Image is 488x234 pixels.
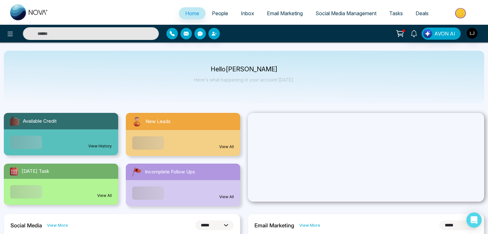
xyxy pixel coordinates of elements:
a: Inbox [234,7,261,19]
a: Email Marketing [261,7,309,19]
p: Hello [PERSON_NAME] [194,67,294,72]
a: View All [219,144,234,150]
span: Available Credit [23,118,57,125]
a: View All [219,194,234,200]
h2: Social Media [10,222,42,229]
img: Market-place.gif [438,6,484,20]
img: todayTask.svg [9,166,19,176]
a: People [206,7,234,19]
div: Open Intercom Messenger [466,212,482,228]
button: AVON AI [422,28,461,40]
a: Home [179,7,206,19]
span: AVON AI [434,30,455,37]
a: View More [47,222,68,228]
span: Deals [416,10,429,16]
a: Deals [409,7,435,19]
img: newLeads.svg [131,115,143,127]
span: New Leads [146,118,171,125]
a: New LeadsView All [122,113,244,156]
img: Nova CRM Logo [10,4,48,20]
span: Inbox [241,10,254,16]
span: Tasks [389,10,403,16]
img: Lead Flow [423,29,432,38]
span: Home [185,10,199,16]
a: Incomplete Follow UpsView All [122,164,244,206]
img: followUps.svg [131,166,142,178]
a: Tasks [383,7,409,19]
span: Email Marketing [267,10,303,16]
span: Social Media Management [315,10,376,16]
a: Social Media Management [309,7,383,19]
a: View More [299,222,320,228]
a: View All [97,193,112,198]
p: Here's what happening in your account [DATE]. [194,77,294,82]
span: People [212,10,228,16]
span: Incomplete Follow Ups [145,168,195,176]
h2: Email Marketing [254,222,294,229]
img: User Avatar [467,28,478,39]
img: availableCredit.svg [9,115,20,127]
a: View History [88,143,112,149]
span: [DATE] Task [22,168,49,175]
